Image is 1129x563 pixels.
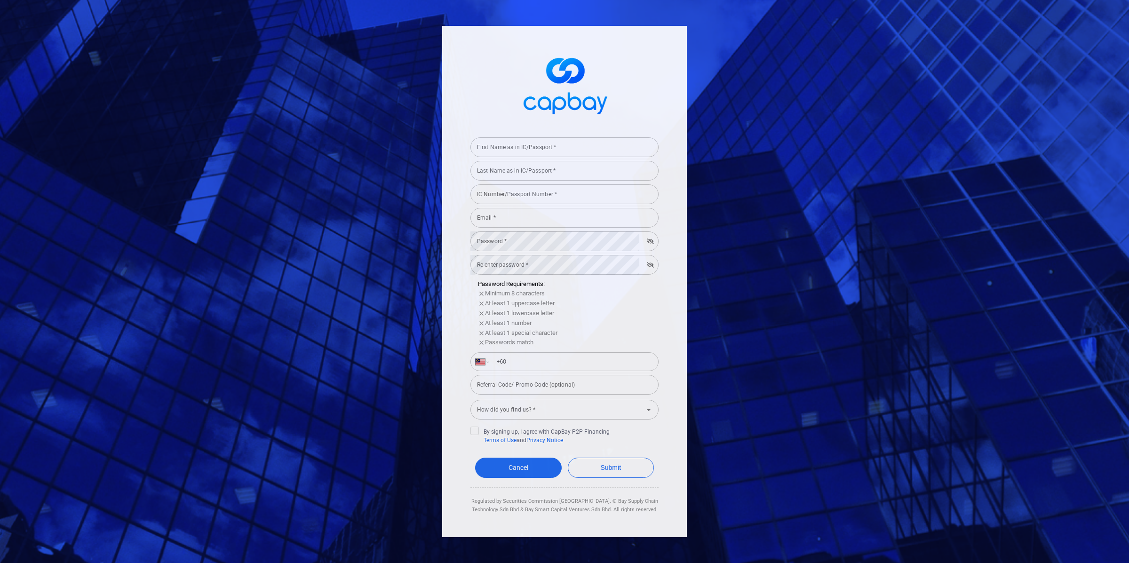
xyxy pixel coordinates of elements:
[485,290,545,297] span: Minimum 8 characters
[485,339,533,346] span: Passwords match
[485,329,557,336] span: At least 1 special character
[568,458,654,478] button: Submit
[478,280,545,287] span: Password Requirements:
[485,300,555,307] span: At least 1 uppercase letter
[470,427,610,444] span: By signing up, I agree with CapBay P2P Financing and
[509,464,528,471] span: Cancel
[475,458,562,478] a: Cancel
[485,309,554,317] span: At least 1 lowercase letter
[470,488,659,514] div: Regulated by Securities Commission [GEOGRAPHIC_DATA]. © Bay Supply Chain Technology Sdn Bhd & Bay...
[642,403,655,416] button: Open
[484,437,517,444] a: Terms of Use
[517,49,612,119] img: logo
[491,354,653,369] input: Enter phone number *
[485,319,532,326] span: At least 1 number
[526,437,563,444] a: Privacy Notice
